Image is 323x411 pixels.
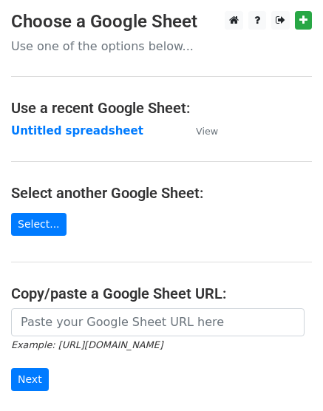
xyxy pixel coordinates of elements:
[11,184,312,202] h4: Select another Google Sheet:
[11,339,163,350] small: Example: [URL][DOMAIN_NAME]
[11,38,312,54] p: Use one of the options below...
[11,124,143,137] a: Untitled spreadsheet
[11,213,67,236] a: Select...
[11,285,312,302] h4: Copy/paste a Google Sheet URL:
[196,126,218,137] small: View
[181,124,218,137] a: View
[11,11,312,33] h3: Choose a Google Sheet
[11,368,49,391] input: Next
[11,99,312,117] h4: Use a recent Google Sheet:
[11,308,305,336] input: Paste your Google Sheet URL here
